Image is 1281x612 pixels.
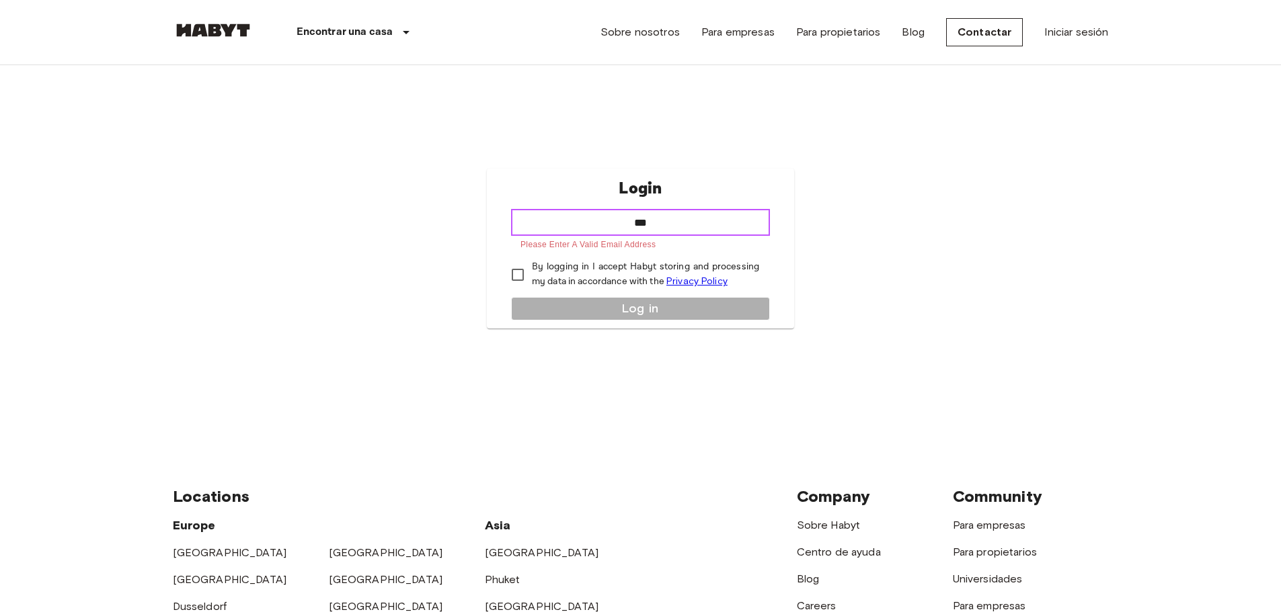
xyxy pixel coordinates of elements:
[953,486,1042,506] span: Community
[619,177,662,201] p: Login
[946,18,1023,46] a: Contactar
[797,545,881,558] a: Centro de ayuda
[329,573,443,586] a: [GEOGRAPHIC_DATA]
[485,573,520,586] a: Phuket
[953,519,1026,531] a: Para empresas
[173,573,287,586] a: [GEOGRAPHIC_DATA]
[953,572,1023,585] a: Universidades
[485,546,599,559] a: [GEOGRAPHIC_DATA]
[953,599,1026,612] a: Para empresas
[797,486,871,506] span: Company
[173,518,216,533] span: Europe
[902,24,925,40] a: Blog
[297,24,393,40] p: Encontrar una casa
[173,24,254,37] img: Habyt
[485,518,511,533] span: Asia
[329,546,443,559] a: [GEOGRAPHIC_DATA]
[173,546,287,559] a: [GEOGRAPHIC_DATA]
[796,24,881,40] a: Para propietarios
[797,572,820,585] a: Blog
[520,238,761,252] p: Please enter a valid email address
[797,599,837,612] a: Careers
[600,24,680,40] a: Sobre nosotros
[532,260,759,289] p: By logging in I accept Habyt storing and processing my data in accordance with the
[797,519,861,531] a: Sobre Habyt
[953,545,1038,558] a: Para propietarios
[173,486,249,506] span: Locations
[1044,24,1108,40] a: Iniciar sesión
[666,275,728,287] a: Privacy Policy
[701,24,775,40] a: Para empresas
